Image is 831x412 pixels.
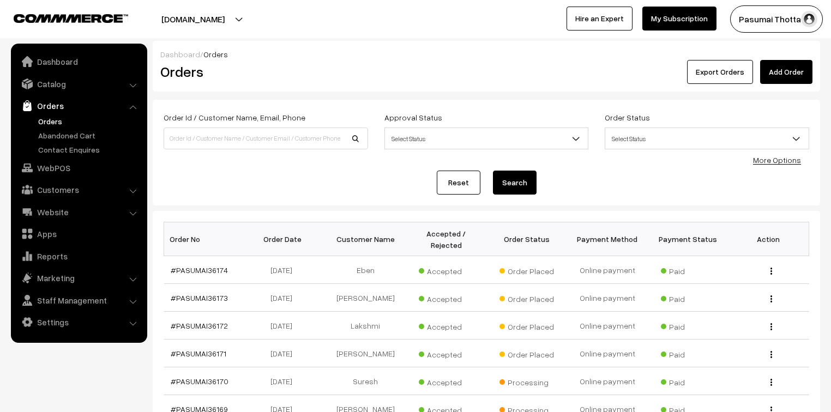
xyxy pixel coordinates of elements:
a: Reports [14,246,143,266]
span: Order Placed [499,318,554,332]
img: Menu [770,351,772,358]
td: [PERSON_NAME] [325,284,406,312]
a: Customers [14,180,143,199]
th: Payment Status [648,222,728,256]
th: Order No [164,222,245,256]
a: Website [14,202,143,222]
a: WebPOS [14,158,143,178]
a: #PASUMAI36172 [171,321,228,330]
td: [DATE] [244,340,325,367]
span: Accepted [419,263,473,277]
th: Order Date [244,222,325,256]
td: Online payment [567,340,648,367]
a: Hire an Expert [567,7,633,31]
td: [DATE] [244,256,325,284]
span: Select Status [384,128,589,149]
th: Payment Method [567,222,648,256]
span: Paid [661,263,715,277]
label: Order Status [605,112,650,123]
img: Menu [770,268,772,275]
a: Reset [437,171,480,195]
input: Order Id / Customer Name / Customer Email / Customer Phone [164,128,368,149]
span: Select Status [385,129,588,148]
a: Contact Enquires [35,144,143,155]
td: Eben [325,256,406,284]
td: Online payment [567,256,648,284]
a: Dashboard [160,50,200,59]
th: Order Status [486,222,567,256]
td: [DATE] [244,367,325,395]
img: COMMMERCE [14,14,128,22]
span: Select Status [605,128,809,149]
button: [DOMAIN_NAME] [123,5,263,33]
img: user [801,11,817,27]
a: #PASUMAI36174 [171,265,228,275]
a: Abandoned Cart [35,130,143,141]
td: Lakshmi [325,312,406,340]
a: Dashboard [14,52,143,71]
button: Search [493,171,537,195]
a: Catalog [14,74,143,94]
img: Menu [770,295,772,302]
span: Order Placed [499,290,554,305]
label: Approval Status [384,112,442,123]
button: Pasumai Thotta… [730,5,823,33]
label: Order Id / Customer Name, Email, Phone [164,112,305,123]
span: Order Placed [499,346,554,360]
a: More Options [753,155,801,165]
a: Settings [14,312,143,332]
a: #PASUMAI36173 [171,293,228,302]
a: Staff Management [14,290,143,310]
button: Export Orders [687,60,753,84]
span: Paid [661,346,715,360]
th: Action [728,222,809,256]
span: Paid [661,318,715,332]
a: Add Order [760,60,812,84]
td: Online payment [567,367,648,395]
td: [DATE] [244,312,325,340]
img: Menu [770,379,772,386]
span: Accepted [419,290,473,305]
td: Online payment [567,284,648,312]
a: Orders [14,96,143,116]
a: Orders [35,116,143,127]
td: Suresh [325,367,406,395]
a: #PASUMAI36170 [171,377,228,386]
a: Marketing [14,268,143,288]
span: Orders [203,50,228,59]
td: Online payment [567,312,648,340]
span: Accepted [419,318,473,332]
span: Processing [499,374,554,388]
td: [DATE] [244,284,325,312]
th: Customer Name [325,222,406,256]
span: Order Placed [499,263,554,277]
h2: Orders [160,63,367,80]
span: Accepted [419,346,473,360]
div: / [160,49,812,60]
a: COMMMERCE [14,11,109,24]
span: Paid [661,290,715,305]
span: Accepted [419,374,473,388]
a: My Subscription [642,7,716,31]
a: #PASUMAI36171 [171,349,226,358]
td: [PERSON_NAME] [325,340,406,367]
a: Apps [14,224,143,244]
span: Select Status [605,129,809,148]
span: Paid [661,374,715,388]
img: Menu [770,323,772,330]
th: Accepted / Rejected [406,222,486,256]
